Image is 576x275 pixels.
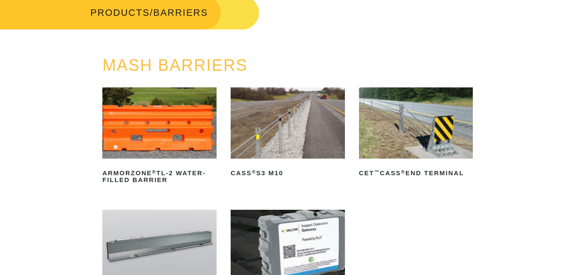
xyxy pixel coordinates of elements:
[90,7,150,18] a: PRODUCTS
[231,87,345,180] a: CASS®S3 M10
[102,166,217,187] h2: ArmorZone TL-2 Water-Filled Barrier
[102,56,248,74] a: MASH BARRIERS
[401,169,405,174] sup: ®
[359,166,473,180] h2: CET CASS End Terminal
[152,169,156,174] sup: ®
[359,87,473,180] a: CET™CASS®End Terminal
[374,169,380,174] sup: ™
[252,169,256,174] sup: ®
[231,166,345,180] h2: CASS S3 M10
[102,87,217,187] a: ArmorZone®TL-2 Water-Filled Barrier
[153,7,208,18] span: BARRIERS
